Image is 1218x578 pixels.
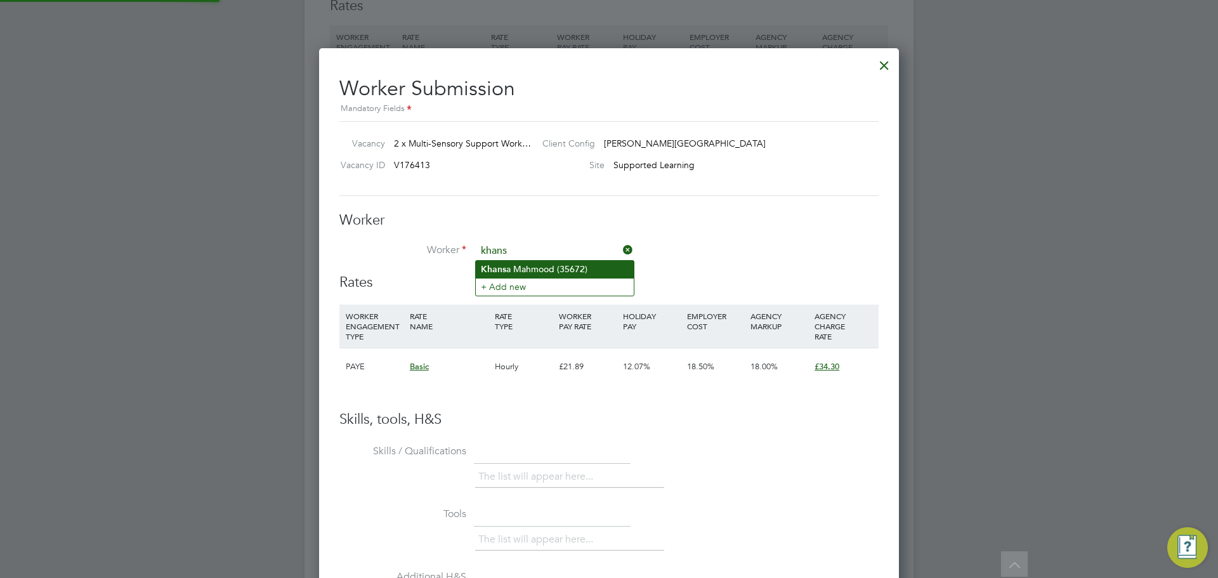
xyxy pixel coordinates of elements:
[492,348,556,385] div: Hourly
[478,468,598,485] li: The list will appear here...
[339,445,466,458] label: Skills / Qualifications
[623,361,650,372] span: 12.07%
[604,138,766,149] span: [PERSON_NAME][GEOGRAPHIC_DATA]
[811,305,875,348] div: AGENCY CHARGE RATE
[750,361,778,372] span: 18.00%
[556,348,620,385] div: £21.89
[334,159,385,171] label: Vacancy ID
[532,159,605,171] label: Site
[339,411,879,429] h3: Skills, tools, H&S
[394,138,531,149] span: 2 x Multi-Sensory Support Work…
[407,305,492,338] div: RATE NAME
[476,261,634,278] li: a Mahmood (35672)
[339,211,879,230] h3: Worker
[476,278,634,295] li: + Add new
[343,305,407,348] div: WORKER ENGAGEMENT TYPE
[334,138,385,149] label: Vacancy
[620,305,684,338] div: HOLIDAY PAY
[343,348,407,385] div: PAYE
[339,102,879,116] div: Mandatory Fields
[478,531,598,548] li: The list will appear here...
[339,66,879,116] h2: Worker Submission
[339,244,466,257] label: Worker
[613,159,695,171] span: Supported Learning
[410,361,429,372] span: Basic
[339,508,466,521] label: Tools
[476,242,633,261] input: Search for...
[394,159,430,171] span: V176413
[532,138,595,149] label: Client Config
[747,305,811,338] div: AGENCY MARKUP
[339,273,879,292] h3: Rates
[687,361,714,372] span: 18.50%
[684,305,748,338] div: EMPLOYER COST
[815,361,839,372] span: £34.30
[492,305,556,338] div: RATE TYPE
[481,264,506,275] b: Khans
[556,305,620,338] div: WORKER PAY RATE
[1167,527,1208,568] button: Engage Resource Center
